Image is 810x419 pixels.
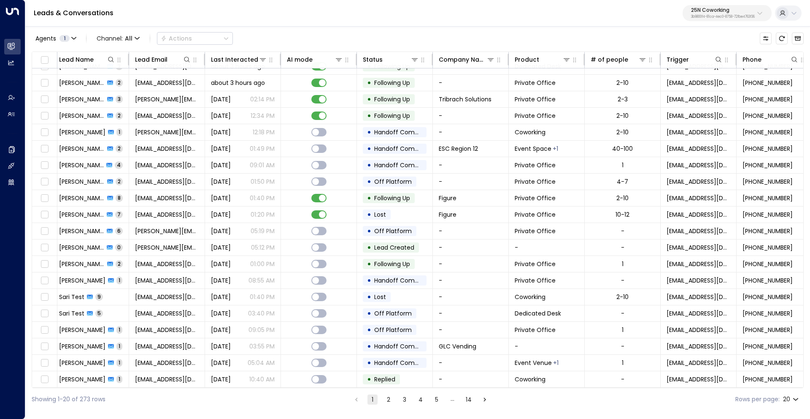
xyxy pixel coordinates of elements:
div: 40-100 [612,144,633,153]
p: 05:12 PM [251,243,275,252]
span: Aug 07, 2025 [211,227,231,235]
p: 03:55 PM [249,342,275,351]
span: noreply@notifications.hubspot.com [667,95,730,103]
div: Status [363,54,419,65]
td: - [433,355,509,371]
div: - [621,276,624,285]
span: Coworking [515,375,545,384]
button: 25N Coworking3b9800f4-81ca-4ec0-8758-72fbe4763f36 [683,5,772,21]
span: fred@cargomaxxlogistics.com [135,128,199,136]
button: Channel:All [93,33,143,44]
div: AI mode [287,54,313,65]
span: Figure [439,210,456,219]
p: 25N Coworking [691,8,755,13]
div: 2-10 [616,293,629,301]
div: • [367,356,371,370]
div: - [621,342,624,351]
div: Actions [161,35,192,42]
span: +18152617326 [742,309,793,318]
span: sari.flage@gmail.com [135,309,199,318]
span: Refresh [776,33,788,44]
span: Yesterday [211,95,231,103]
span: 2 [116,178,123,185]
div: • [367,92,371,106]
span: coltoliver4@gmail.com [135,161,199,169]
span: Rayan Habbab [59,194,105,202]
span: 5 [95,310,103,317]
p: 01:40 PM [250,194,275,202]
div: • [367,76,371,90]
span: Danyshman Azamatov [59,375,105,384]
span: Toggle select all [39,55,50,65]
div: Last Interacted [211,54,258,65]
div: Phone [742,54,761,65]
button: Actions [157,32,233,45]
button: Go to page 4 [416,395,426,405]
span: +17323205033 [742,210,793,219]
span: noreply@notifications.hubspot.com [667,194,730,202]
span: Private Office [515,260,556,268]
p: 09:05 PM [248,326,275,334]
span: noreply@notifications.hubspot.com [667,177,730,186]
p: 01:20 PM [251,210,275,219]
span: Coworking [515,128,545,136]
span: Aug 01, 2025 [211,342,231,351]
div: 2-10 [616,128,629,136]
span: Figure [439,194,456,202]
span: rayan.habbab@gmail.com [135,194,199,202]
span: Event Space [515,144,551,153]
span: notifications@unbounce.com [667,309,730,318]
button: Agents1 [32,33,79,44]
span: Private Office [515,161,556,169]
button: page 1 [367,395,378,405]
p: 01:40 PM [250,293,275,301]
span: Following Up [374,112,410,120]
span: 1 [116,343,122,350]
span: Toggle select row [39,160,50,171]
td: - [433,157,509,173]
button: Archived Leads [792,33,804,44]
td: - [433,322,509,338]
td: - [509,239,585,256]
span: Toggle select row [39,94,50,105]
span: +19856342342 [742,79,793,87]
span: +12313290603 [742,243,793,252]
div: • [367,158,371,172]
span: erica@tribrachsolutions.com [135,95,199,103]
span: Jason Sikkenga [59,243,104,252]
span: ESC Region 12 [439,144,478,153]
span: Following Up [374,95,410,103]
div: • [367,141,371,156]
span: 2 [116,79,123,86]
p: 12:18 PM [253,128,275,136]
span: noreply@notifications.hubspot.com [667,359,730,367]
span: +13312120441 [742,177,793,186]
span: Toggle select row [39,259,50,269]
div: - [621,227,624,235]
span: 2 [116,145,123,152]
div: Lead Email [135,54,167,65]
span: +19037475015 [742,161,793,169]
span: Thomas Finley [59,276,105,285]
span: Handoff Completed [374,359,434,367]
span: Aug 12, 2025 [211,161,231,169]
td: - [509,338,585,354]
div: • [367,240,371,255]
div: Meeting Room [553,144,558,153]
div: # of people [591,54,628,65]
span: Aug 07, 2025 [211,276,231,285]
span: 1 [116,375,122,383]
span: +19492981528 [742,342,793,351]
td: - [433,223,509,239]
span: Off Platform [374,326,412,334]
span: Fred Farias [59,128,105,136]
span: Jul 30, 2025 [211,359,231,367]
span: Rayan Habbab [59,210,104,219]
span: Coworking [515,293,545,301]
span: noreply@notifications.hubspot.com [667,144,730,153]
span: +12542971211 [742,144,793,153]
button: Go to page 5 [432,395,442,405]
div: 2-10 [616,79,629,87]
span: noreply@notifications.hubspot.com [667,342,730,351]
span: Toggle select row [39,341,50,352]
